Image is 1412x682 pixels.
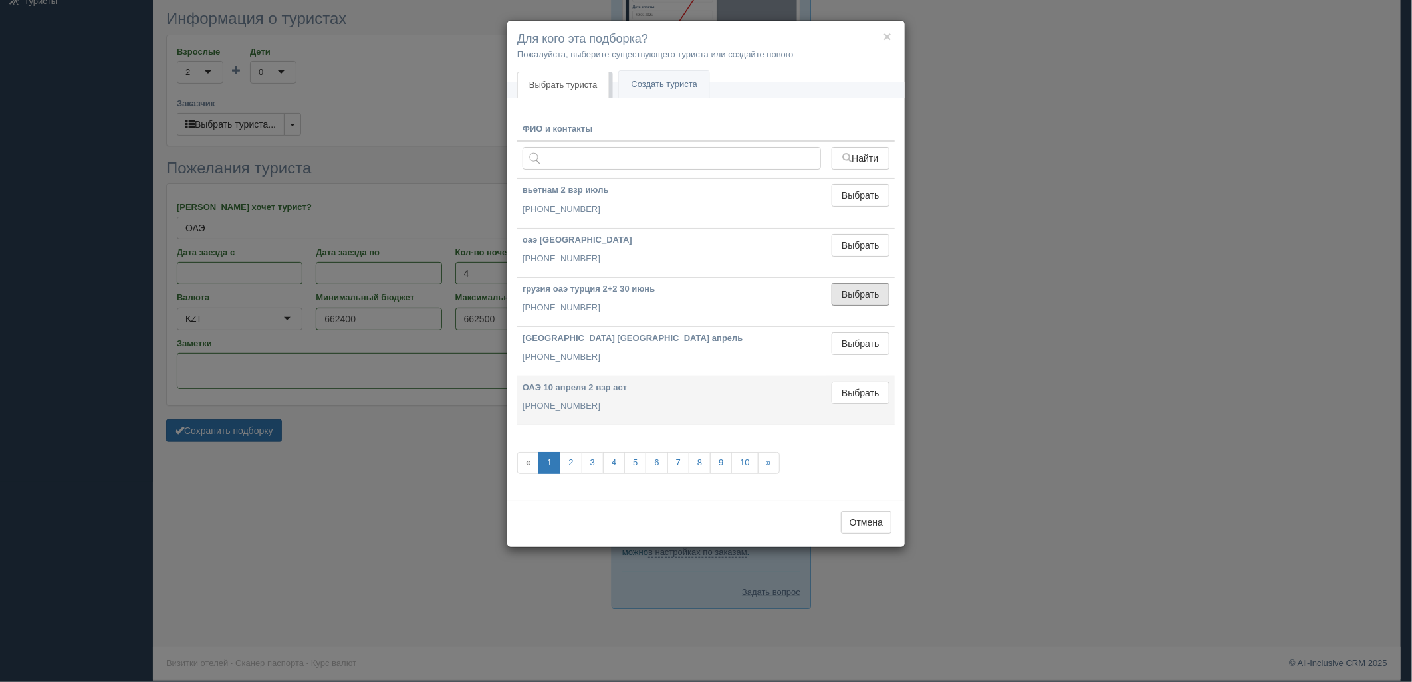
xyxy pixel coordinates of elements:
[710,452,732,474] a: 9
[517,118,826,142] th: ФИО и контакты
[832,283,889,306] button: Выбрать
[523,147,821,170] input: Поиск по ФИО, паспорту или контактам
[832,147,889,170] button: Найти
[841,511,891,534] button: Отмена
[667,452,689,474] a: 7
[523,351,821,364] p: [PHONE_NUMBER]
[689,452,711,474] a: 8
[832,332,889,355] button: Выбрать
[731,452,758,474] a: 10
[523,284,655,294] b: грузия оаэ турция 2+2 30 июнь
[523,400,821,413] p: [PHONE_NUMBER]
[619,71,709,98] a: Создать туриста
[517,48,895,60] p: Пожалуйста, выберите существующего туриста или создайте нового
[523,203,821,216] p: [PHONE_NUMBER]
[523,302,821,314] p: [PHONE_NUMBER]
[624,452,646,474] a: 5
[523,235,632,245] b: оаэ [GEOGRAPHIC_DATA]
[523,185,609,195] b: вьетнам 2 взр июль
[517,72,609,98] a: Выбрать туриста
[517,452,539,474] span: «
[646,452,667,474] a: 6
[517,31,895,48] h4: Для кого эта подборка?
[832,234,889,257] button: Выбрать
[560,452,582,474] a: 2
[582,452,604,474] a: 3
[832,184,889,207] button: Выбрать
[832,382,889,404] button: Выбрать
[523,382,627,392] b: ОАЭ 10 апреля 2 взр аст
[758,452,780,474] a: »
[883,29,891,43] button: ×
[523,253,821,265] p: [PHONE_NUMBER]
[603,452,625,474] a: 4
[523,333,743,343] b: [GEOGRAPHIC_DATA] [GEOGRAPHIC_DATA] апрель
[538,452,560,474] a: 1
